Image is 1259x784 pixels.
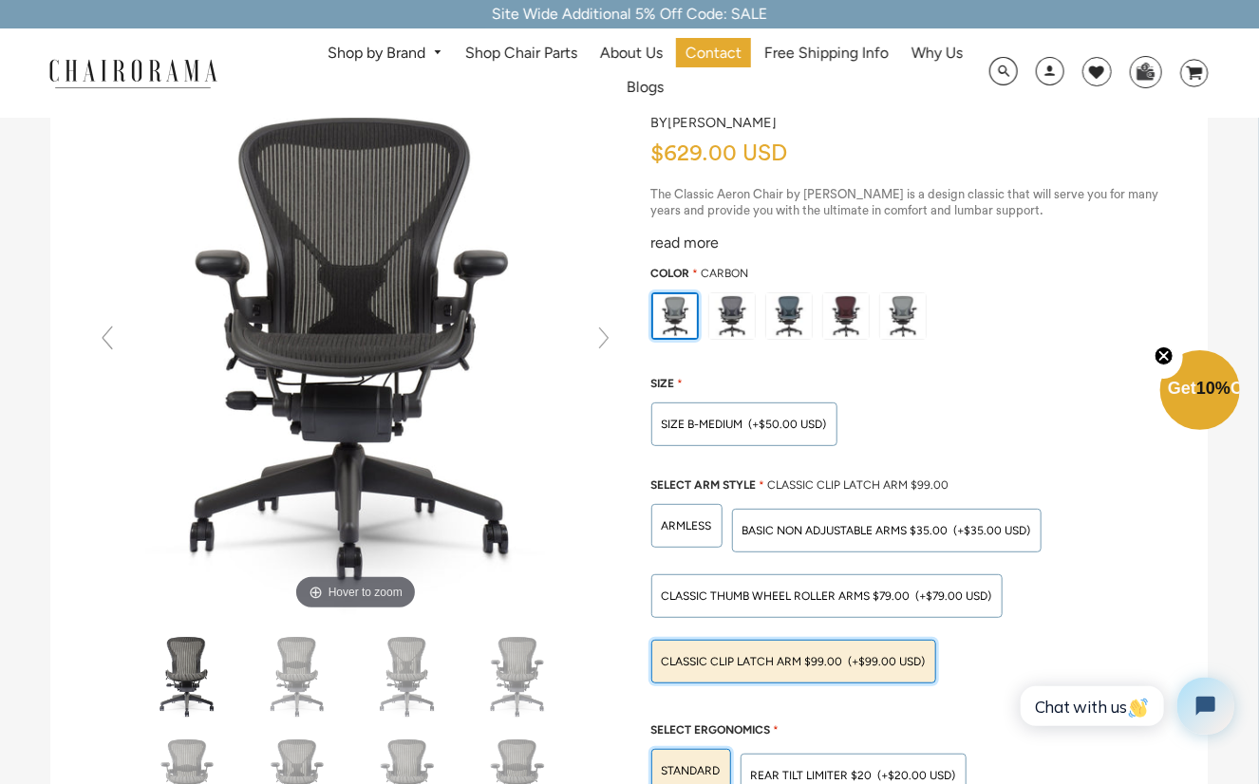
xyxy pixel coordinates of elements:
span: Rear Tilt Limiter $20 [751,769,873,782]
span: BASIC NON ADJUSTABLE ARMS $35.00 [742,524,949,537]
a: [PERSON_NAME] [668,114,778,131]
img: https://apo-admin.mageworx.com/front/img/chairorama.myshopify.com/ae6848c9e4cbaa293e2d516f385ec6e... [880,293,926,339]
span: Blogs [627,78,664,98]
span: Shop Chair Parts [465,44,577,64]
img: chairorama [38,56,228,89]
img: https://apo-admin.mageworx.com/front/img/chairorama.myshopify.com/f0a8248bab2644c909809aada6fe08d... [823,293,869,339]
a: Hover to zoom [88,337,622,355]
h2: by [651,115,778,131]
span: Color [651,267,690,280]
button: Close teaser [1145,335,1183,379]
span: Classic Thumb Wheel Roller Arms $79.00 [662,589,911,603]
span: (+$50.00 USD) [749,419,827,430]
img: WhatsApp_Image_2024-07-12_at_16.23.01.webp [1131,57,1160,85]
span: Classic Clip Latch Arm $99.00 [662,655,843,668]
a: Free Shipping Info [755,38,898,67]
a: Why Us [902,38,972,67]
span: The Classic Aeron Chair by [PERSON_NAME] is a design classic that will serve you for many years a... [651,188,1159,216]
span: Select Arm Style [651,478,757,492]
iframe: Tidio Chat [1000,662,1250,751]
span: (+$99.00 USD) [849,656,926,667]
img: https://apo-admin.mageworx.com/front/img/chairorama.myshopify.com/ae6848c9e4cbaa293e2d516f385ec6e... [653,294,697,338]
span: Contact [686,44,742,64]
span: Get Off [1168,379,1255,398]
span: Carbon [702,267,749,280]
span: STANDARD [662,764,721,777]
a: Contact [676,38,751,67]
img: Classic Aeron Chair (Renewed) - chairorama [471,628,566,723]
span: Select Ergonomics [651,723,771,737]
img: https://apo-admin.mageworx.com/front/img/chairorama.myshopify.com/f520d7dfa44d3d2e85a5fe9a0a95ca9... [709,293,755,339]
img: Classic Aeron Chair (Renewed) - chairorama [251,628,346,723]
div: Get10%OffClose teaser [1160,352,1240,432]
a: Blogs [617,73,673,103]
span: 10% [1196,379,1231,398]
img: Classic Aeron Chair (Renewed) - chairorama [361,628,456,723]
img: Classic Aeron Chair (Renewed) - chairorama [141,628,235,723]
span: Size [651,377,675,390]
span: Why Us [911,44,963,64]
div: read more [651,233,1171,253]
span: Free Shipping Info [764,44,889,64]
span: SIZE B-MEDIUM [662,418,743,431]
span: (+$35.00 USD) [954,525,1031,536]
span: Classic Clip Latch Arm $99.00 [768,478,949,492]
span: (+$20.00 USD) [878,770,956,781]
a: Shop Chair Parts [456,38,587,67]
nav: DesktopNavigation [309,38,983,108]
img: https://apo-admin.mageworx.com/front/img/chairorama.myshopify.com/934f279385142bb1386b89575167202... [766,293,812,339]
span: About Us [600,44,663,64]
span: (+$79.00 USD) [916,590,992,602]
a: Shop by Brand [318,39,452,68]
a: About Us [591,38,672,67]
span: $629.00 USD [651,142,788,165]
span: ARMLESS [662,519,712,532]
